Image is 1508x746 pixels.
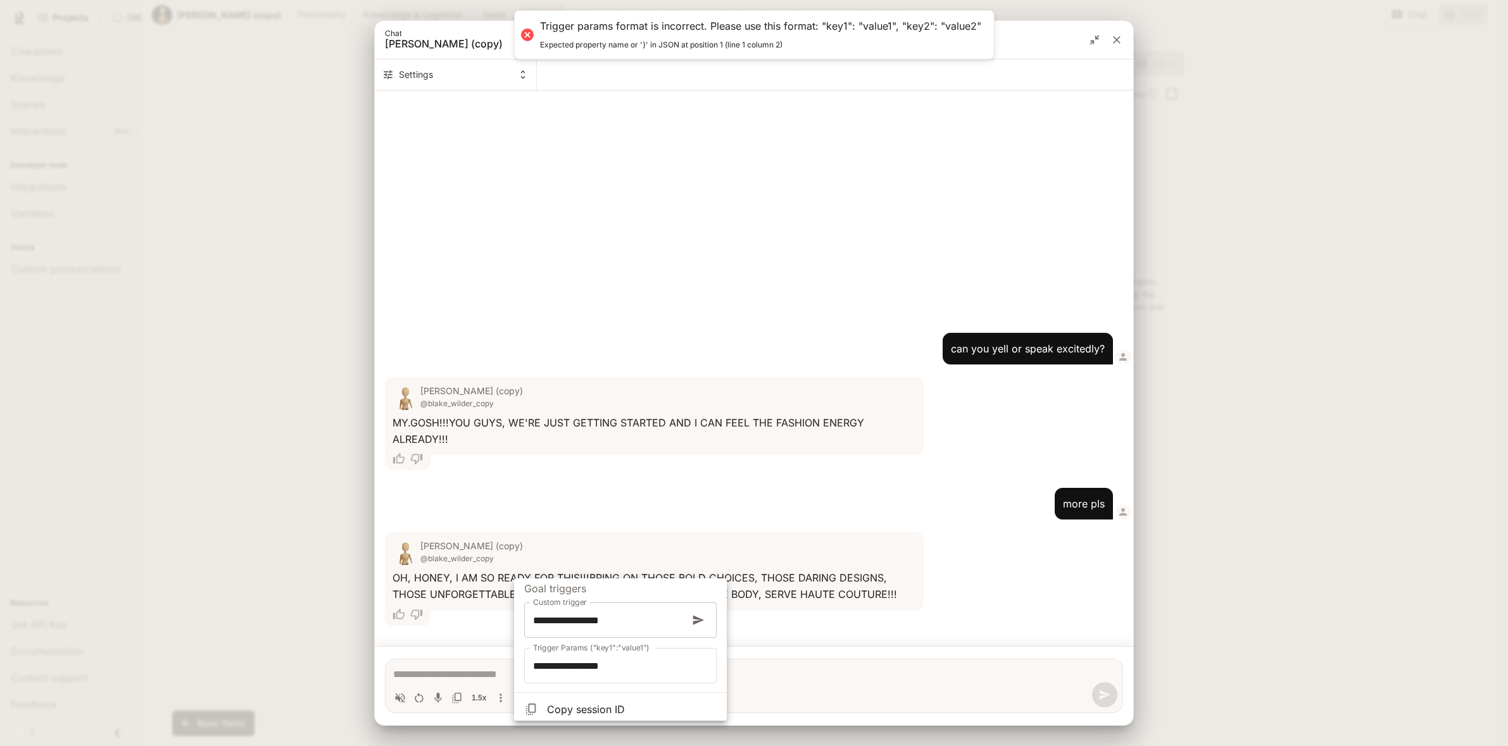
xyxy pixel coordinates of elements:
span: Expected property name or '}' in JSON at position 1 (line 1 column 2) [540,39,981,51]
p: Trigger params format is incorrect. Please use this format: "key1": "value1", "key2": "value2" [540,18,981,34]
p: Goal triggers [524,581,586,596]
label: Custom trigger [533,597,587,607]
label: Trigger Params ("key1":"value1") [533,642,650,653]
span: Copy session ID [547,702,717,717]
